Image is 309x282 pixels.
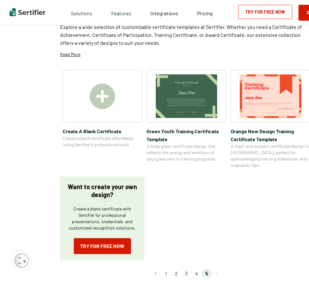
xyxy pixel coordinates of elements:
a: Integrations [150,9,178,17]
iframe: Chat Widget [277,251,309,282]
button: Go to previous page [151,268,161,279]
img: Sertifier | Digital Credentialing Platform [10,8,45,16]
span: Integrations [150,10,178,16]
span: Create A Blank Certificate [63,127,142,135]
span: Pricing [197,10,213,16]
li: page 2 [171,268,181,279]
img: Green Youth Training Certificate Template [156,74,217,118]
p: Create a blank certificate with Sertifier for professional presentations, credentials, and custom... [66,206,138,231]
li: page 5 [202,268,212,279]
span: Create a blank certificate effortlessly using Sertifier’s professional tools. [63,135,142,148]
li: page 3 [181,268,191,279]
li: page 1 [161,268,171,279]
a: Try for Free Now [74,238,131,254]
a: Try for Free Now [238,5,292,19]
span: Solutions [71,9,92,17]
li: page 4 [191,268,202,279]
span: Green Youth Training Certificate Template [147,127,226,143]
img: Cookie Popup Icon [14,253,29,268]
img: Create A Blank Certificate [90,84,115,109]
a: Green Youth Training Certificate TemplateGreen Youth Training Certificate TemplateA lively green ... [147,70,226,169]
span: Features [111,9,131,17]
p: Read More [60,51,80,58]
button: Go to next page [212,268,222,279]
a: Pricing [197,9,213,17]
span: A lively green certificate design that reflects the energy and ambition of young learners in trai... [147,143,226,162]
img: Orange New Design Training Certificate Template [240,74,301,118]
p: Want to create your own design? [66,183,138,199]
